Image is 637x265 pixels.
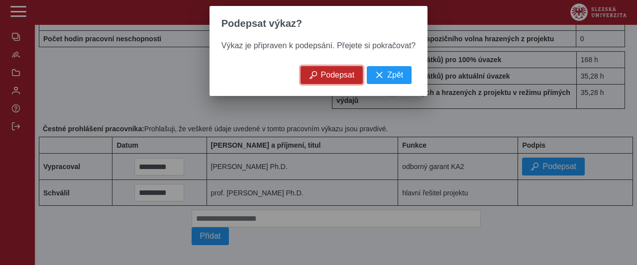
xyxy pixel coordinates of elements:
[301,66,363,84] button: Podepsat
[387,71,403,80] span: Zpět
[367,66,412,84] button: Zpět
[221,18,302,29] span: Podepsat výkaz?
[221,41,416,50] span: Výkaz je připraven k podepsání. Přejete si pokračovat?
[321,71,355,80] span: Podepsat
